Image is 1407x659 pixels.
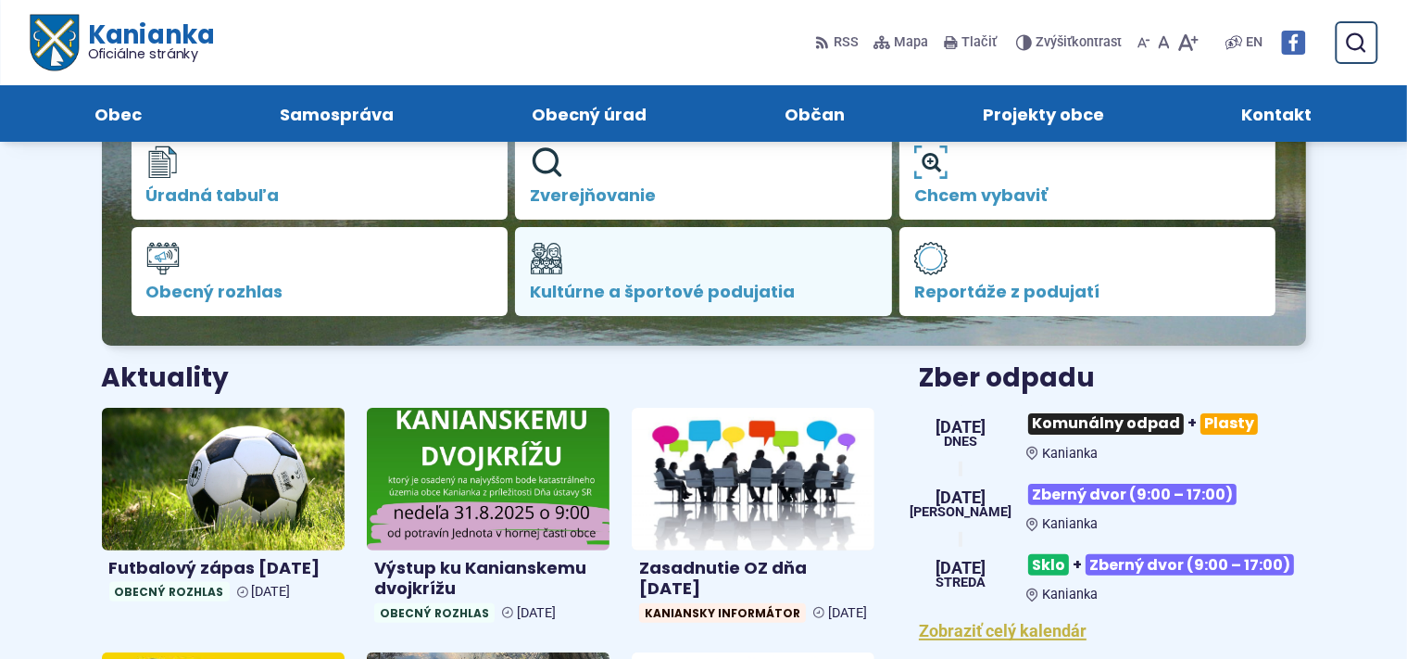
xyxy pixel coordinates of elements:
span: Plasty [1200,413,1258,435]
a: EN [1242,32,1266,54]
a: Chcem vybaviť [899,131,1276,220]
span: Kanianka [1042,587,1098,602]
a: Komunálny odpad+Plasty Kanianka [DATE] Dnes [919,406,1305,462]
a: Úradná tabuľa [132,131,509,220]
a: Zberný dvor (9:00 – 17:00) Kanianka [DATE] [PERSON_NAME] [919,476,1305,532]
span: Projekty obce [983,85,1104,142]
span: [DATE] [252,584,291,600]
span: Kanianka [1042,516,1098,532]
a: Projekty obce [932,85,1154,142]
span: Mapa [895,32,929,54]
h1: Kanianka [78,22,213,61]
span: Kultúrne a športové podujatia [530,283,877,301]
h3: Zber odpadu [919,364,1305,393]
span: Zvýšiť [1036,34,1073,50]
span: Občan [785,85,845,142]
button: Zväčšiť veľkosť písma [1174,23,1202,62]
h4: Zasadnutie OZ dňa [DATE] [639,558,867,600]
a: Obecný rozhlas [132,227,509,316]
span: Zberný dvor (9:00 – 17:00) [1028,484,1237,505]
span: Obec [94,85,142,142]
span: Kaniansky informátor [639,603,806,623]
span: Sklo [1028,554,1069,576]
h3: Aktuality [102,364,230,393]
a: RSS [815,23,862,62]
img: Prejsť na domovskú stránku [30,15,78,71]
a: Samospráva [230,85,445,142]
a: Výstup ku Kanianskemu dvojkrížu Obecný rozhlas [DATE] [367,408,609,630]
span: Obecný rozhlas [146,283,494,301]
span: [DATE] [910,489,1011,506]
a: Zverejňovanie [515,131,892,220]
a: Kultúrne a športové podujatia [515,227,892,316]
button: Nastaviť pôvodnú veľkosť písma [1154,23,1174,62]
span: Obecný úrad [532,85,647,142]
span: Zverejňovanie [530,186,877,205]
span: Obecný rozhlas [109,582,230,602]
span: [DATE] [828,605,867,621]
span: Chcem vybaviť [914,186,1262,205]
a: Zasadnutie OZ dňa [DATE] Kaniansky informátor [DATE] [632,408,874,630]
span: streda [936,577,986,589]
button: Zmenšiť veľkosť písma [1134,23,1154,62]
a: Mapa [870,23,933,62]
span: kontrast [1036,35,1123,51]
span: [DATE] [517,605,556,621]
h4: Futbalový zápas [DATE] [109,558,337,579]
a: Zobraziť celý kalendár [919,621,1087,640]
span: Kanianka [1042,446,1098,462]
h3: + [1026,547,1305,583]
span: Samospráva [280,85,394,142]
span: Tlačiť [962,35,998,51]
span: Kontakt [1242,85,1313,142]
a: Sklo+Zberný dvor (9:00 – 17:00) Kanianka [DATE] streda [919,547,1305,602]
a: Obec [44,85,193,142]
a: Kontakt [1191,85,1363,142]
span: Oficiálne stránky [87,47,214,60]
span: Úradná tabuľa [146,186,494,205]
span: EN [1246,32,1263,54]
a: Logo Kanianka, prejsť na domovskú stránku. [30,15,214,71]
span: [DATE] [936,419,986,436]
span: [DATE] [936,560,986,577]
span: RSS [834,32,859,54]
span: [PERSON_NAME] [910,506,1011,519]
button: Tlačiť [940,23,1001,62]
h4: Výstup ku Kanianskemu dvojkrížu [374,558,602,600]
span: Zberný dvor (9:00 – 17:00) [1086,554,1294,576]
h3: + [1026,406,1305,442]
a: Reportáže z podujatí [899,227,1276,316]
span: Reportáže z podujatí [914,283,1262,301]
a: Futbalový zápas [DATE] Obecný rozhlas [DATE] [102,408,345,609]
button: Zvýšiťkontrast [1016,23,1126,62]
span: Dnes [936,436,986,449]
img: Prejsť na Facebook stránku [1281,31,1305,55]
a: Občan [735,85,896,142]
a: Obecný úrad [482,85,697,142]
span: Obecný rozhlas [374,603,495,623]
span: Komunálny odpad [1028,413,1184,435]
